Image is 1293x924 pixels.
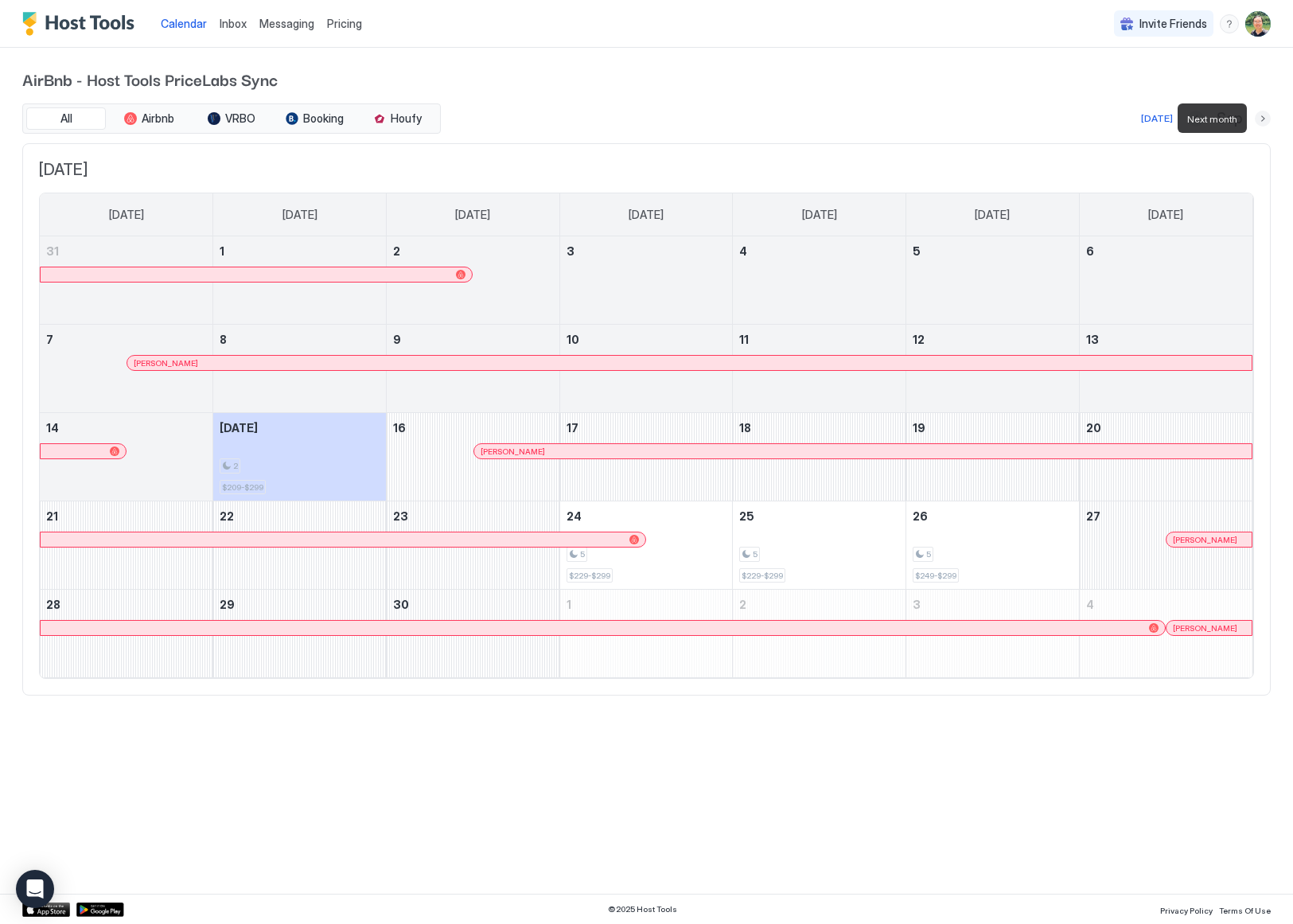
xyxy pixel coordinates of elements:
span: [DATE] [39,160,1254,180]
span: 13 [1086,333,1099,346]
td: September 6, 2025 [1079,236,1252,325]
a: App Store [22,903,70,917]
td: September 21, 2025 [40,501,213,590]
a: Saturday [1132,193,1199,236]
td: October 3, 2025 [906,590,1080,678]
a: September 10, 2025 [560,325,733,354]
a: September 23, 2025 [387,501,559,531]
span: 3 [567,244,574,258]
button: Booking [275,107,354,130]
td: September 8, 2025 [213,325,387,413]
a: Friday [959,193,1026,236]
a: September 3, 2025 [560,236,733,266]
td: September 3, 2025 [559,236,733,325]
td: September 17, 2025 [559,413,733,501]
a: September 29, 2025 [213,590,386,619]
a: September 12, 2025 [906,325,1079,354]
span: Pricing [327,17,362,31]
td: September 22, 2025 [213,501,387,590]
td: September 4, 2025 [733,236,906,325]
a: Inbox [220,15,247,32]
a: September 24, 2025 [560,501,733,531]
td: September 11, 2025 [733,325,906,413]
td: September 1, 2025 [213,236,387,325]
a: September 5, 2025 [906,236,1079,266]
span: 2 [393,244,400,258]
span: 4 [739,244,747,258]
a: October 3, 2025 [906,590,1079,619]
div: User profile [1245,11,1271,37]
span: 5 [913,244,921,258]
span: 20 [1086,421,1101,435]
span: [DATE] [455,208,490,222]
button: Houfy [357,107,437,130]
a: October 4, 2025 [1080,590,1252,619]
a: August 31, 2025 [40,236,212,266]
span: Houfy [391,111,422,126]
span: 10 [567,333,579,346]
a: September 17, 2025 [560,413,733,443]
span: 5 [753,549,757,559]
span: 6 [1086,244,1094,258]
span: All [60,111,72,126]
span: [DATE] [629,208,664,222]
span: 22 [220,509,234,523]
button: Airbnb [109,107,189,130]
a: September 18, 2025 [733,413,905,443]
span: $229-$299 [742,571,783,581]
a: Sunday [93,193,160,236]
a: September 13, 2025 [1080,325,1252,354]
div: [PERSON_NAME] [134,358,1245,368]
div: [PERSON_NAME] [1173,535,1245,545]
span: 24 [567,509,582,523]
span: Booking [303,111,344,126]
td: September 5, 2025 [906,236,1080,325]
span: [DATE] [109,208,144,222]
span: [DATE] [1148,208,1183,222]
span: 2 [739,598,746,611]
span: [DATE] [802,208,837,222]
a: September 26, 2025 [906,501,1079,531]
a: Tuesday [439,193,506,236]
a: Thursday [786,193,853,236]
a: September 25, 2025 [733,501,905,531]
td: September 19, 2025 [906,413,1080,501]
a: September 19, 2025 [906,413,1079,443]
a: Google Play Store [76,903,124,917]
td: September 28, 2025 [40,590,213,678]
td: September 12, 2025 [906,325,1080,413]
a: September 20, 2025 [1080,413,1252,443]
td: September 2, 2025 [386,236,559,325]
a: October 1, 2025 [560,590,733,619]
a: September 9, 2025 [387,325,559,354]
span: 1 [220,244,224,258]
span: $229-$299 [569,571,610,581]
button: All [26,107,106,130]
span: 29 [220,598,235,611]
span: 9 [393,333,401,346]
span: Invite Friends [1139,17,1207,31]
td: September 27, 2025 [1079,501,1252,590]
span: Messaging [259,17,314,30]
span: Next month [1187,113,1237,125]
span: 5 [926,549,931,559]
span: Privacy Policy [1160,906,1213,915]
td: August 31, 2025 [40,236,213,325]
button: [DATE] [1139,109,1175,128]
span: 12 [913,333,925,346]
button: VRBO [192,107,271,130]
td: September 26, 2025 [906,501,1080,590]
span: 1 [567,598,571,611]
td: September 18, 2025 [733,413,906,501]
span: [PERSON_NAME] [481,446,545,457]
a: September 15, 2025 [213,413,386,443]
td: September 24, 2025 [559,501,733,590]
td: October 1, 2025 [559,590,733,678]
span: 27 [1086,509,1100,523]
a: September 14, 2025 [40,413,212,443]
span: [DATE] [220,421,258,435]
a: Terms Of Use [1219,901,1271,918]
a: September 28, 2025 [40,590,212,619]
a: September 11, 2025 [733,325,905,354]
span: 30 [393,598,409,611]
